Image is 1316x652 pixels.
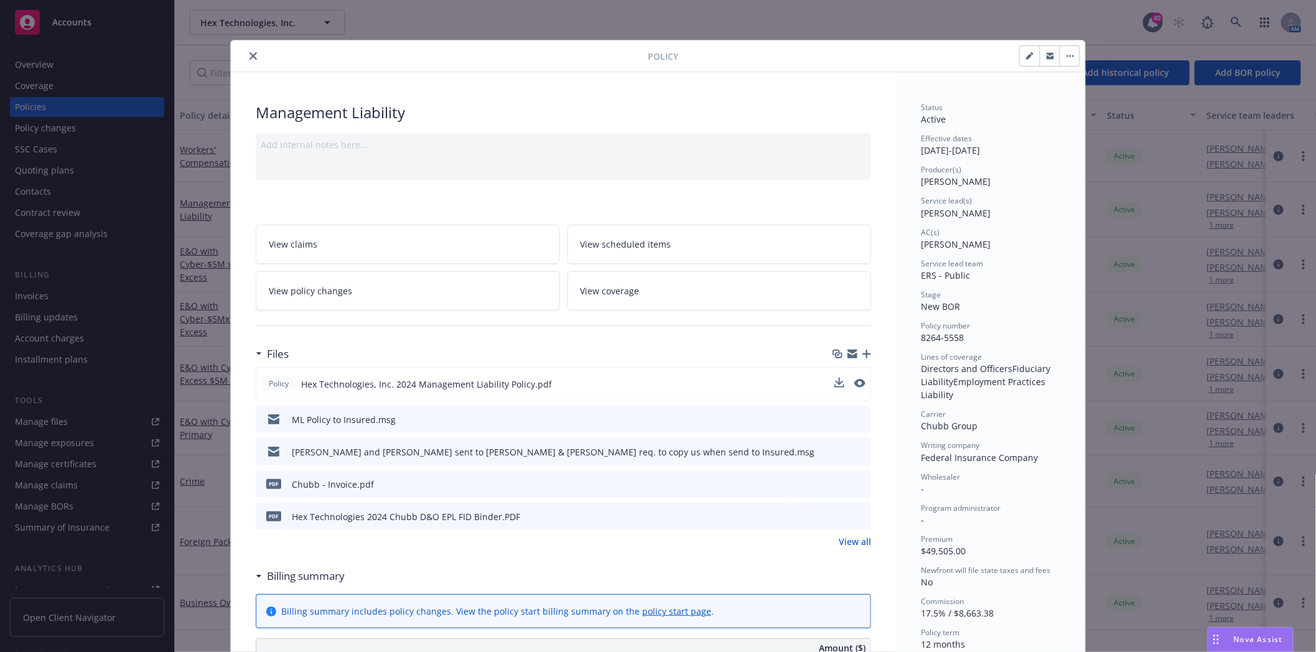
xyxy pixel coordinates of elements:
a: View all [839,535,871,548]
span: pdf [266,479,281,488]
span: [PERSON_NAME] [921,207,991,219]
span: Producer(s) [921,164,961,175]
button: download file [835,478,845,491]
button: download file [834,378,844,391]
a: policy start page [642,605,711,617]
button: preview file [854,378,866,391]
span: Premium [921,534,953,544]
a: View claims [256,225,560,264]
h3: Files [267,346,289,362]
span: Commission [921,596,964,607]
span: [PERSON_NAME] [921,175,991,187]
span: Stage [921,289,941,300]
div: Billing summary includes policy changes. View the policy start billing summary on the . [281,605,714,618]
span: AC(s) [921,227,940,238]
span: New BOR [921,300,960,312]
span: Lines of coverage [921,352,982,362]
span: Wholesaler [921,472,960,482]
div: Drag to move [1208,628,1224,651]
span: Service lead team [921,258,983,269]
span: Hex Technologies, Inc. 2024 Management Liability Policy.pdf [301,378,552,391]
span: 8264-5558 [921,332,964,343]
span: - [921,483,924,495]
span: 17.5% / $8,663.38 [921,607,994,619]
span: Newfront will file state taxes and fees [921,565,1050,575]
span: [PERSON_NAME] [921,238,991,250]
span: Chubb Group [921,420,978,432]
span: Service lead(s) [921,195,972,206]
span: View coverage [581,284,640,297]
a: View coverage [567,271,872,310]
div: Billing summary [256,568,345,584]
button: download file [835,413,845,426]
button: preview file [855,510,866,523]
span: Employment Practices Liability [921,376,1048,401]
span: Active [921,113,946,125]
button: download file [835,510,845,523]
span: Policy number [921,320,970,331]
a: View scheduled items [567,225,872,264]
span: Directors and Officers [921,363,1012,375]
h3: Billing summary [267,568,345,584]
div: Management Liability [256,102,871,123]
button: close [246,49,261,63]
div: [DATE] - [DATE] [921,133,1060,157]
span: View policy changes [269,284,352,297]
span: Policy term [921,627,959,638]
span: Nova Assist [1234,634,1283,645]
span: Carrier [921,409,946,419]
div: ML Policy to Insured.msg [292,413,396,426]
span: View scheduled items [581,238,671,251]
span: Status [921,102,943,113]
button: preview file [855,478,866,491]
span: $49,505.00 [921,545,966,557]
a: View policy changes [256,271,560,310]
span: ERS - Public [921,269,970,281]
button: preview file [855,413,866,426]
span: Policy [266,378,291,389]
span: Effective dates [921,133,972,144]
button: download file [834,378,844,388]
span: View claims [269,238,317,251]
span: Policy [648,50,678,63]
span: Federal Insurance Company [921,452,1038,463]
span: No [921,576,933,588]
div: Chubb - Invoice.pdf [292,478,374,491]
span: 12 months [921,638,965,650]
button: preview file [855,445,866,459]
button: Nova Assist [1208,627,1294,652]
div: Files [256,346,289,362]
div: [PERSON_NAME] and [PERSON_NAME] sent to [PERSON_NAME] & [PERSON_NAME] req. to copy us when send t... [292,445,814,459]
span: Fiduciary Liability [921,363,1053,388]
div: Hex Technologies 2024 Chubb D&O EPL FID Binder.PDF [292,510,520,523]
button: download file [835,445,845,459]
span: Writing company [921,440,979,450]
span: Program administrator [921,503,1001,513]
span: PDF [266,511,281,521]
button: preview file [854,379,866,388]
div: Add internal notes here... [261,138,866,151]
span: - [921,514,924,526]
